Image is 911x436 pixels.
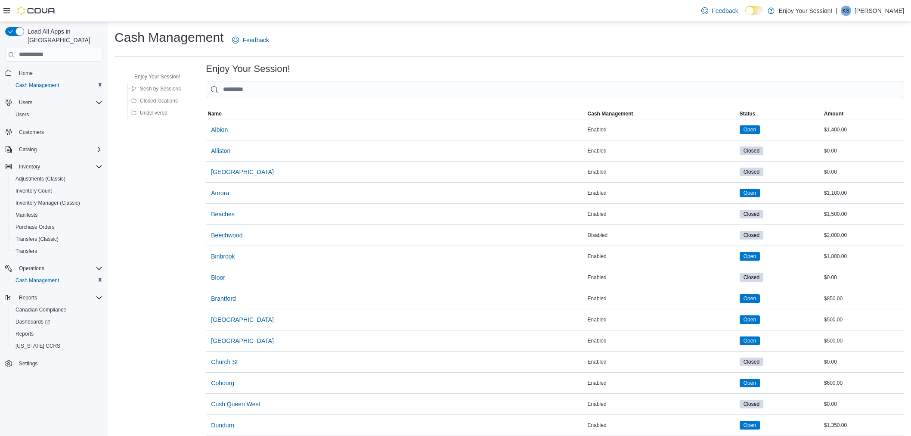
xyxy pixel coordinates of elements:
[9,79,106,91] button: Cash Management
[740,273,763,282] span: Closed
[15,127,102,137] span: Customers
[740,336,760,345] span: Open
[12,210,41,220] a: Manifests
[17,6,56,15] img: Cova
[211,189,229,197] span: Aurora
[12,174,102,184] span: Adjustments (Classic)
[211,336,274,345] span: [GEOGRAPHIC_DATA]
[822,399,904,409] div: $0.00
[15,343,60,349] span: [US_STATE] CCRS
[19,360,37,367] span: Settings
[15,306,66,313] span: Canadian Compliance
[208,396,263,413] button: Cush Queen West
[12,186,56,196] a: Inventory Count
[15,162,43,172] button: Inventory
[12,246,40,256] a: Transfers
[822,209,904,219] div: $1,500.00
[9,173,106,185] button: Adjustments (Classic)
[128,96,181,106] button: Closed locations
[712,6,738,15] span: Feedback
[12,329,102,339] span: Reports
[9,221,106,233] button: Purchase Orders
[140,97,178,104] span: Closed locations
[15,111,29,118] span: Users
[122,72,184,82] button: Enjoy Your Session!
[15,318,50,325] span: Dashboards
[211,231,242,240] span: Beechwood
[12,174,69,184] a: Adjustments (Classic)
[586,125,738,135] div: Enabled
[211,294,236,303] span: Brantford
[9,304,106,316] button: Canadian Compliance
[12,80,102,90] span: Cash Management
[115,29,223,46] h1: Cash Management
[740,421,760,430] span: Open
[19,265,44,272] span: Operations
[12,234,62,244] a: Transfers (Classic)
[855,6,904,16] p: [PERSON_NAME]
[822,167,904,177] div: $0.00
[9,274,106,287] button: Cash Management
[744,231,759,239] span: Closed
[586,167,738,177] div: Enabled
[208,184,232,202] button: Aurora
[738,109,822,119] button: Status
[822,357,904,367] div: $0.00
[9,245,106,257] button: Transfers
[12,317,53,327] a: Dashboards
[586,315,738,325] div: Enabled
[9,233,106,245] button: Transfers (Classic)
[12,198,102,208] span: Inventory Manager (Classic)
[128,108,171,118] button: Undelivered
[744,295,756,302] span: Open
[211,252,235,261] span: Binbrook
[9,316,106,328] a: Dashboards
[134,73,180,80] span: Enjoy Your Session!
[208,311,277,328] button: [GEOGRAPHIC_DATA]
[2,357,106,370] button: Settings
[12,210,102,220] span: Manifests
[208,110,222,117] span: Name
[744,252,756,260] span: Open
[15,248,37,255] span: Transfers
[745,6,763,15] input: Dark Mode
[12,341,102,351] span: Washington CCRS
[208,163,277,181] button: [GEOGRAPHIC_DATA]
[744,189,756,197] span: Open
[822,146,904,156] div: $0.00
[822,378,904,388] div: $600.00
[15,127,47,137] a: Customers
[208,374,238,392] button: Cobourg
[15,144,40,155] button: Catalog
[2,143,106,156] button: Catalog
[586,146,738,156] div: Enabled
[19,99,32,106] span: Users
[822,125,904,135] div: $1,400.00
[208,353,241,371] button: Church St
[211,421,234,430] span: Dundurn
[15,263,102,274] span: Operations
[12,329,37,339] a: Reports
[740,110,756,117] span: Status
[822,188,904,198] div: $1,100.00
[586,251,738,262] div: Enabled
[740,168,763,176] span: Closed
[128,84,184,94] button: Sesh by Sessions
[24,27,102,44] span: Load All Apps in [GEOGRAPHIC_DATA]
[12,109,32,120] a: Users
[12,198,84,208] a: Inventory Manager (Classic)
[12,275,102,286] span: Cash Management
[12,275,62,286] a: Cash Management
[744,421,756,429] span: Open
[208,290,239,307] button: Brantford
[15,175,65,182] span: Adjustments (Classic)
[586,209,738,219] div: Enabled
[208,332,277,349] button: [GEOGRAPHIC_DATA]
[822,293,904,304] div: $850.00
[9,197,106,209] button: Inventory Manager (Classic)
[12,80,62,90] a: Cash Management
[5,63,102,392] nav: Complex example
[836,6,837,16] p: |
[15,277,59,284] span: Cash Management
[586,357,738,367] div: Enabled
